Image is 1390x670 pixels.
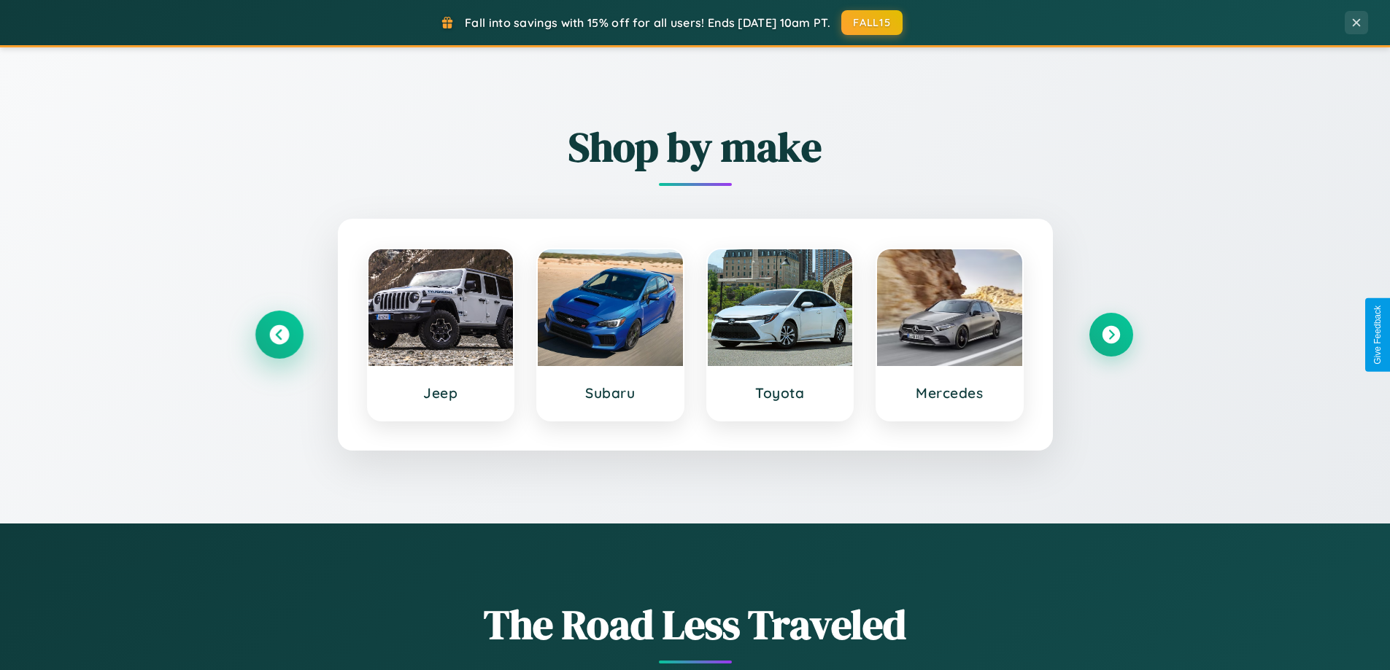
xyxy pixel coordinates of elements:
h3: Mercedes [892,384,1008,402]
h3: Toyota [722,384,838,402]
h3: Jeep [383,384,499,402]
span: Fall into savings with 15% off for all users! Ends [DATE] 10am PT. [465,15,830,30]
h2: Shop by make [258,119,1133,175]
h1: The Road Less Traveled [258,596,1133,653]
div: Give Feedback [1372,305,1383,365]
h3: Subaru [552,384,668,402]
button: FALL15 [841,10,903,35]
